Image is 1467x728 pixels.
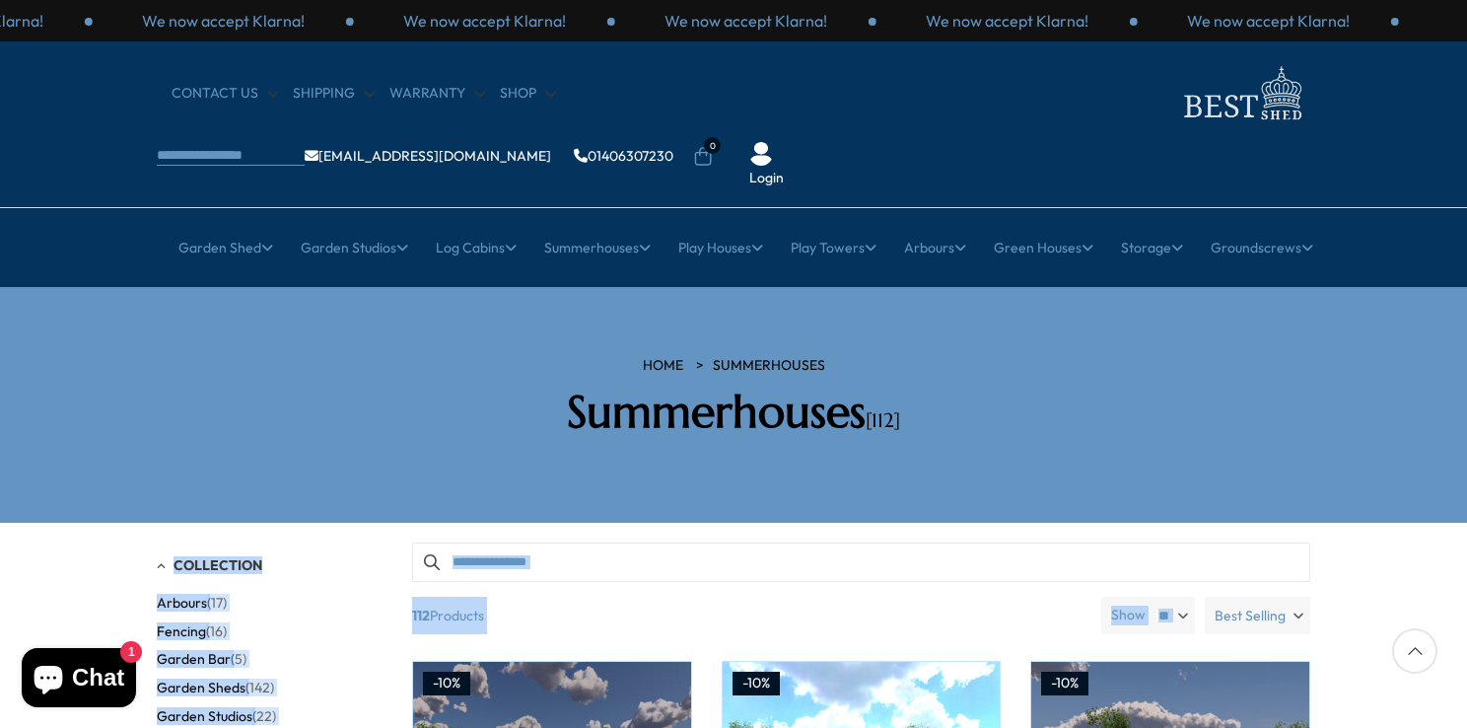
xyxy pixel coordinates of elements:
[1187,10,1350,32] p: We now accept Klarna!
[866,408,900,433] span: [112]
[157,595,207,612] span: Arbours
[436,223,517,272] a: Log Cabins
[1041,672,1088,695] div: -10%
[544,223,651,272] a: Summerhouses
[693,147,713,167] a: 0
[178,223,273,272] a: Garden Shed
[1172,61,1310,125] img: logo
[1138,10,1399,32] div: 3 / 3
[207,595,227,612] span: (17)
[293,84,375,104] a: Shipping
[172,84,278,104] a: CONTACT US
[389,84,485,104] a: Warranty
[423,672,470,695] div: -10%
[994,223,1093,272] a: Green Houses
[713,356,825,376] a: Summerhouses
[157,618,227,646] button: Fencing (16)
[93,10,354,32] div: 2 / 3
[615,10,876,32] div: 1 / 3
[678,223,763,272] a: Play Houses
[664,10,827,32] p: We now accept Klarna!
[1205,597,1310,634] label: Best Selling
[157,645,246,674] button: Garden Bar (5)
[1111,606,1146,625] label: Show
[157,708,252,725] span: Garden Studios
[157,651,231,668] span: Garden Bar
[157,674,274,702] button: Garden Sheds (142)
[157,623,206,640] span: Fencing
[453,386,1014,439] h2: Summerhouses
[1121,223,1183,272] a: Storage
[412,597,430,634] b: 112
[791,223,876,272] a: Play Towers
[926,10,1088,32] p: We now accept Klarna!
[404,597,1093,634] span: Products
[733,672,780,695] div: -10%
[252,708,276,725] span: (22)
[301,223,408,272] a: Garden Studios
[904,223,966,272] a: Arbours
[231,651,246,668] span: (5)
[206,623,227,640] span: (16)
[354,10,615,32] div: 3 / 3
[643,356,683,376] a: HOME
[157,589,227,618] button: Arbours (17)
[1215,597,1286,634] span: Best Selling
[305,149,551,163] a: [EMAIL_ADDRESS][DOMAIN_NAME]
[245,680,274,696] span: (142)
[574,149,673,163] a: 01406307230
[1211,223,1313,272] a: Groundscrews
[157,680,245,696] span: Garden Sheds
[704,137,721,154] span: 0
[749,169,784,188] a: Login
[749,142,773,166] img: User Icon
[403,10,566,32] p: We now accept Klarna!
[412,543,1310,582] input: Search products
[142,10,305,32] p: We now accept Klarna!
[174,556,262,574] span: Collection
[16,648,142,712] inbox-online-store-chat: Shopify online store chat
[500,84,556,104] a: Shop
[876,10,1138,32] div: 2 / 3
